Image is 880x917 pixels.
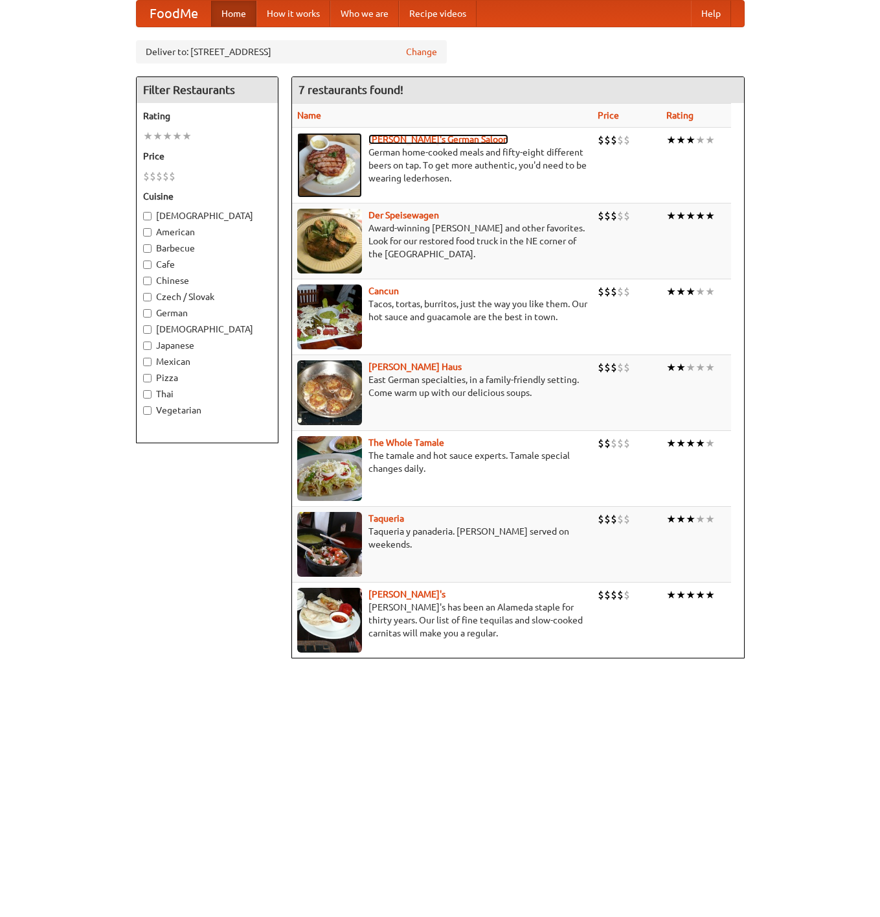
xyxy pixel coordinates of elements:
[297,146,587,185] p: German home-cooked meals and fifty-eight different beers on tap. To get more authentic, you'd nee...
[695,284,705,299] li: ★
[624,588,630,602] li: $
[624,360,630,375] li: $
[143,242,271,255] label: Barbecue
[666,436,676,450] li: ★
[611,360,617,375] li: $
[666,360,676,375] li: ★
[297,284,362,349] img: cancun.jpg
[604,284,611,299] li: $
[143,277,152,285] input: Chinese
[368,286,399,296] a: Cancun
[297,436,362,501] img: wholetamale.jpg
[143,323,271,336] label: [DEMOGRAPHIC_DATA]
[143,339,271,352] label: Japanese
[143,129,153,143] li: ★
[297,373,587,399] p: East German specialties, in a family-friendly setting. Come warm up with our delicious soups.
[604,209,611,223] li: $
[368,362,462,372] a: [PERSON_NAME] Haus
[143,244,152,253] input: Barbecue
[297,222,587,261] p: Award-winning [PERSON_NAME] and other favorites. Look for our restored food truck in the NE corne...
[695,209,705,223] li: ★
[604,360,611,375] li: $
[406,45,437,58] a: Change
[143,293,152,301] input: Czech / Slovak
[705,436,715,450] li: ★
[705,284,715,299] li: ★
[695,588,705,602] li: ★
[256,1,330,27] a: How it works
[666,133,676,147] li: ★
[143,371,271,384] label: Pizza
[368,210,439,220] a: Der Speisewagen
[598,512,604,526] li: $
[297,297,587,323] p: Tacos, tortas, burritos, just the way you like them. Our hot sauce and guacamole are the best in ...
[297,133,362,198] img: esthers.jpg
[705,512,715,526] li: ★
[611,588,617,602] li: $
[150,169,156,183] li: $
[143,307,271,319] label: German
[676,512,686,526] li: ★
[143,309,152,318] input: German
[297,209,362,273] img: speisewagen.jpg
[368,513,404,524] a: Taqueria
[143,226,271,238] label: American
[163,129,172,143] li: ★
[143,190,271,203] h5: Cuisine
[297,601,587,640] p: [PERSON_NAME]'s has been an Alameda staple for thirty years. Our list of fine tequilas and slow-c...
[299,84,403,96] ng-pluralize: 7 restaurants found!
[617,284,624,299] li: $
[598,133,604,147] li: $
[624,209,630,223] li: $
[211,1,256,27] a: Home
[666,284,676,299] li: ★
[169,169,175,183] li: $
[695,133,705,147] li: ★
[143,390,152,399] input: Thai
[611,209,617,223] li: $
[666,209,676,223] li: ★
[136,40,447,64] div: Deliver to: [STREET_ADDRESS]
[598,436,604,450] li: $
[611,284,617,299] li: $
[695,512,705,526] li: ★
[330,1,399,27] a: Who we are
[676,133,686,147] li: ★
[137,1,211,27] a: FoodMe
[617,209,624,223] li: $
[666,588,676,602] li: ★
[137,77,278,103] h4: Filter Restaurants
[604,133,611,147] li: $
[705,360,715,375] li: ★
[617,133,624,147] li: $
[143,290,271,303] label: Czech / Slovak
[624,512,630,526] li: $
[143,342,152,350] input: Japanese
[686,284,695,299] li: ★
[143,325,152,334] input: [DEMOGRAPHIC_DATA]
[686,133,695,147] li: ★
[297,110,321,121] a: Name
[705,588,715,602] li: ★
[297,449,587,475] p: The tamale and hot sauce experts. Tamale special changes daily.
[143,274,271,287] label: Chinese
[676,209,686,223] li: ★
[598,209,604,223] li: $
[143,258,271,271] label: Cafe
[368,134,508,145] b: [PERSON_NAME]'s German Saloon
[686,209,695,223] li: ★
[143,169,150,183] li: $
[624,133,630,147] li: $
[676,588,686,602] li: ★
[611,512,617,526] li: $
[611,436,617,450] li: $
[368,437,444,448] a: The Whole Tamale
[695,436,705,450] li: ★
[297,525,587,551] p: Taqueria y panaderia. [PERSON_NAME] served on weekends.
[143,261,152,269] input: Cafe
[156,169,163,183] li: $
[368,589,446,599] a: [PERSON_NAME]'s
